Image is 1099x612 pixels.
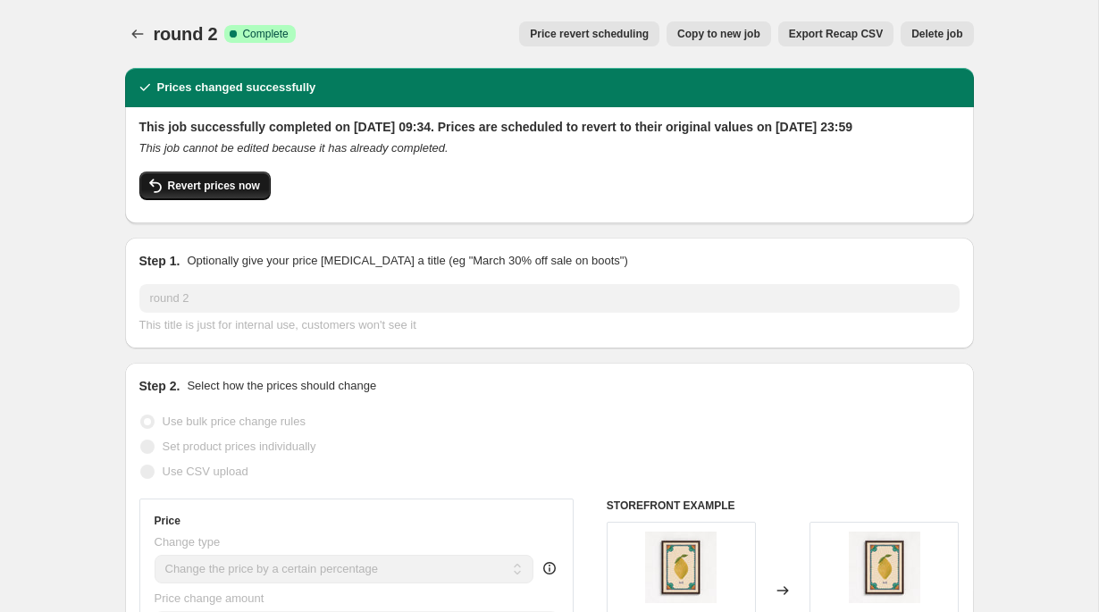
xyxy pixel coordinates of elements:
[242,27,288,41] span: Complete
[139,284,960,313] input: 30% off holiday sale
[139,318,416,331] span: This title is just for internal use, customers won't see it
[187,377,376,395] p: Select how the prices should change
[139,118,960,136] h2: This job successfully completed on [DATE] 09:34. Prices are scheduled to revert to their original...
[168,179,260,193] span: Revert prices now
[155,535,221,549] span: Change type
[607,499,960,513] h6: STOREFRONT EXAMPLE
[163,440,316,453] span: Set product prices individually
[187,252,627,270] p: Optionally give your price [MEDICAL_DATA] a title (eg "March 30% off sale on boots")
[645,532,717,603] img: prodigi-GLOBAL-CFP-A2-color_brown-orientation_portrait_8_63baa708-0eee-4332-9d69-19fd042023b8_80x...
[541,559,558,577] div: help
[530,27,649,41] span: Price revert scheduling
[677,27,760,41] span: Copy to new job
[789,27,883,41] span: Export Recap CSV
[519,21,659,46] button: Price revert scheduling
[154,24,218,44] span: round 2
[911,27,962,41] span: Delete job
[778,21,893,46] button: Export Recap CSV
[155,591,264,605] span: Price change amount
[139,172,271,200] button: Revert prices now
[849,532,920,603] img: prodigi-GLOBAL-CFP-A2-color_brown-orientation_portrait_8_63baa708-0eee-4332-9d69-19fd042023b8_80x...
[667,21,771,46] button: Copy to new job
[901,21,973,46] button: Delete job
[163,415,306,428] span: Use bulk price change rules
[163,465,248,478] span: Use CSV upload
[157,79,316,96] h2: Prices changed successfully
[139,141,449,155] i: This job cannot be edited because it has already completed.
[155,514,180,528] h3: Price
[139,377,180,395] h2: Step 2.
[139,252,180,270] h2: Step 1.
[125,21,150,46] button: Price change jobs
